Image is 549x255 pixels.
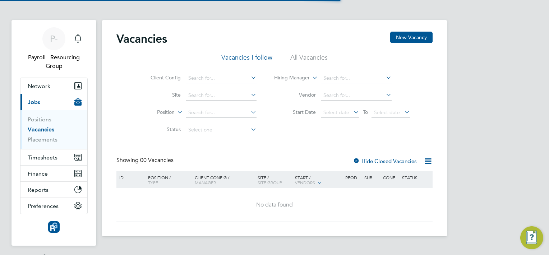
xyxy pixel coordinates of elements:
[28,203,59,209] span: Preferences
[28,126,54,133] a: Vacancies
[139,92,181,98] label: Site
[28,99,40,106] span: Jobs
[295,180,315,185] span: Vendors
[186,91,257,101] input: Search for...
[139,126,181,133] label: Status
[28,186,49,193] span: Reports
[343,171,362,184] div: Reqd
[11,20,96,246] nav: Main navigation
[321,91,392,101] input: Search for...
[50,34,58,43] span: P-
[193,171,256,189] div: Client Config /
[381,171,400,184] div: Conf
[221,53,272,66] li: Vacancies I follow
[274,92,316,98] label: Vendor
[274,109,316,115] label: Start Date
[353,158,417,164] label: Hide Closed Vacancies
[133,109,175,116] label: Position
[48,221,60,233] img: resourcinggroup-logo-retina.png
[400,171,432,184] div: Status
[28,154,57,161] span: Timesheets
[20,94,87,110] button: Jobs
[117,171,143,184] div: ID
[20,198,87,214] button: Preferences
[20,221,88,233] a: Go to home page
[28,116,51,123] a: Positions
[20,182,87,198] button: Reports
[374,109,400,116] span: Select date
[361,107,370,117] span: To
[258,180,282,185] span: Site Group
[20,78,87,94] button: Network
[268,74,310,82] label: Hiring Manager
[20,149,87,165] button: Timesheets
[321,73,392,83] input: Search for...
[28,83,50,89] span: Network
[293,171,343,189] div: Start /
[116,157,175,164] div: Showing
[363,171,381,184] div: Sub
[20,53,88,70] span: Payroll - Resourcing Group
[323,109,349,116] span: Select date
[20,27,88,70] a: P-Payroll - Resourcing Group
[256,171,294,189] div: Site /
[139,74,181,81] label: Client Config
[148,180,158,185] span: Type
[116,32,167,46] h2: Vacancies
[140,157,174,164] span: 00 Vacancies
[186,73,257,83] input: Search for...
[117,201,432,209] div: No data found
[28,170,48,177] span: Finance
[186,125,257,135] input: Select one
[28,136,57,143] a: Placements
[520,226,543,249] button: Engage Resource Center
[195,180,216,185] span: Manager
[290,53,328,66] li: All Vacancies
[390,32,433,43] button: New Vacancy
[143,171,193,189] div: Position /
[20,110,87,149] div: Jobs
[20,166,87,181] button: Finance
[186,108,257,118] input: Search for...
